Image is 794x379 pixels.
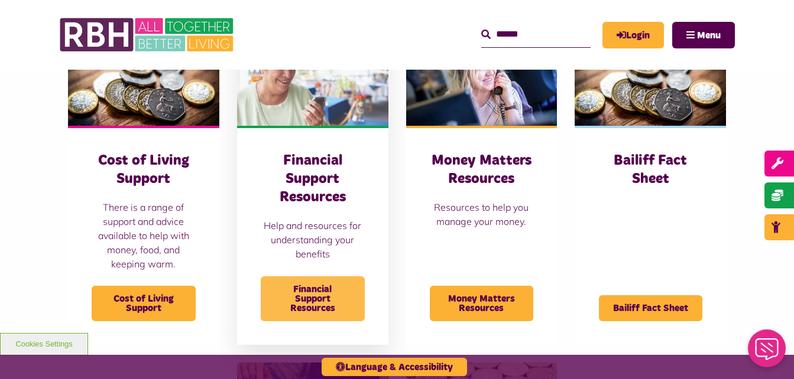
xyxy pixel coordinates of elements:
[406,31,558,126] img: Employee On The Phone
[575,31,726,345] a: Bailiff Fact Sheet Bailiff Fact Sheet
[261,276,365,321] span: Financial Support Resources
[602,22,664,48] a: MyRBH
[672,22,735,48] button: Navigation
[575,31,726,126] img: Money 2
[430,200,534,228] p: Resources to help you manage your money.
[237,31,388,345] a: Financial Support Resources Help and resources for understanding your benefits Financial Support ...
[59,12,236,58] img: RBH
[599,295,702,321] span: Bailiff Fact Sheet
[261,152,365,207] h3: Financial Support Resources
[92,286,196,321] span: Cost of Living Support
[237,31,388,126] img: 200284549 001
[68,31,219,126] img: Money 2
[481,22,591,47] input: Search
[68,31,219,345] a: Cost of Living Support There is a range of support and advice available to help with money, food,...
[92,152,196,188] h3: Cost of Living Support
[322,358,467,376] button: Language & Accessibility
[598,152,702,188] h3: Bailiff Fact Sheet
[92,200,196,271] p: There is a range of support and advice available to help with money, food, and keeping warm.
[430,286,534,321] span: Money Matters Resources
[261,218,365,261] p: Help and resources for understanding your benefits
[406,31,558,345] a: Money Matters Resources Resources to help you manage your money. Money Matters Resources
[697,31,721,40] span: Menu
[741,326,794,379] iframe: Netcall Web Assistant for live chat
[430,152,534,188] h3: Money Matters Resources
